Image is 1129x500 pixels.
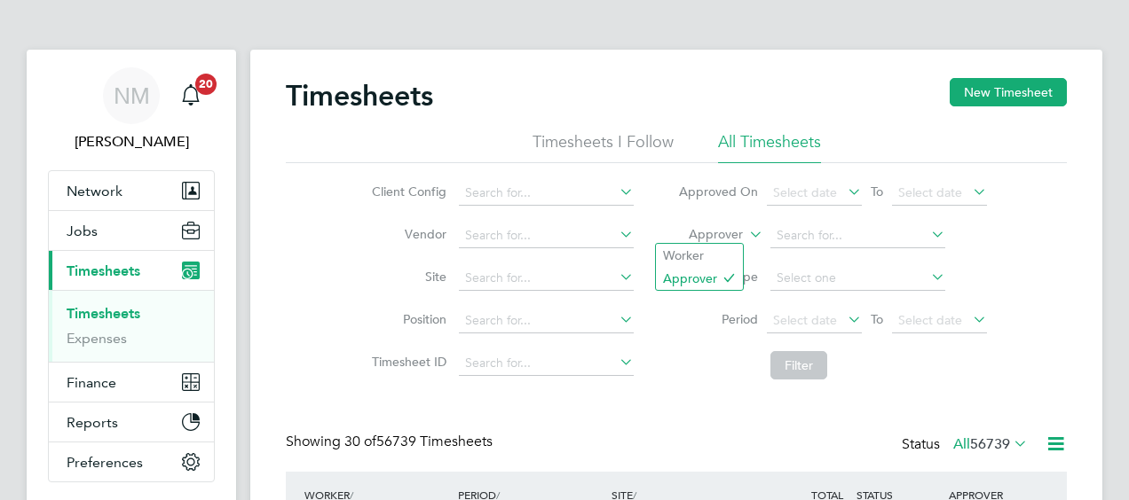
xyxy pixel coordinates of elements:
a: 20 [173,67,209,124]
a: NM[PERSON_NAME] [48,67,215,152]
h2: Timesheets [286,78,433,113]
li: Timesheets I Follow [533,131,674,163]
li: Worker [656,244,743,267]
span: To [865,180,888,203]
input: Search for... [770,223,945,248]
a: Timesheets [67,305,140,322]
button: Preferences [49,442,214,481]
span: Network [67,183,122,199]
button: Network [49,171,214,210]
div: Timesheets [49,290,214,362]
label: All [953,435,1028,453]
span: Finance [67,374,116,391]
div: Status [902,433,1031,457]
li: Approver [656,267,743,290]
label: Site [367,269,446,285]
span: Preferences [67,454,143,471]
span: Nicholas Morgan [48,131,215,152]
a: Expenses [67,330,127,347]
button: Jobs [49,211,214,250]
input: Search for... [459,309,634,333]
li: All Timesheets [718,131,821,163]
span: Select date [773,184,837,200]
span: Reports [67,414,118,431]
button: Filter [770,351,827,379]
input: Search for... [459,266,634,291]
input: Search for... [459,351,634,376]
span: 30 of [344,433,376,450]
span: To [865,308,888,331]
span: Select date [773,312,837,328]
input: Search for... [459,181,634,206]
span: Jobs [67,223,98,239]
label: Period [678,311,758,327]
label: Client Config [367,184,446,199]
span: 56739 [970,435,1010,453]
label: Position [367,311,446,327]
button: Timesheets [49,251,214,290]
span: 20 [195,74,217,95]
button: Reports [49,402,214,441]
label: Vendor [367,226,446,242]
label: Approved On [678,184,758,199]
span: Timesheets [67,262,140,279]
label: Approver [663,226,743,244]
div: Showing [286,433,496,451]
input: Select one [770,266,945,291]
span: Select date [898,184,962,200]
span: NM [114,84,150,107]
input: Search for... [459,223,634,248]
span: Select date [898,312,962,328]
label: Timesheet ID [367,354,446,370]
button: New Timesheet [950,78,1067,106]
button: Finance [49,363,214,402]
span: 56739 Timesheets [344,433,493,450]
